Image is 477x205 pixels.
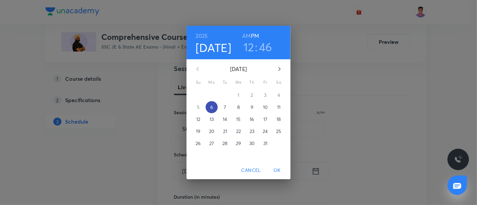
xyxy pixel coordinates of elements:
p: 21 [223,128,227,135]
button: Cancel [239,164,264,177]
button: 16 [246,113,258,125]
button: 20 [206,125,218,137]
span: OK [269,166,285,175]
p: 19 [196,128,200,135]
button: 25 [273,125,285,137]
button: 10 [259,101,271,113]
p: 12 [196,116,200,123]
p: 10 [263,104,268,111]
span: Mo [206,79,218,86]
p: 29 [236,140,241,147]
p: 30 [249,140,255,147]
p: 8 [237,104,240,111]
button: 22 [232,125,245,137]
span: Th [246,79,258,86]
p: 9 [251,104,253,111]
button: 21 [219,125,231,137]
p: 18 [276,116,281,123]
p: 24 [263,128,268,135]
p: 11 [277,104,280,111]
button: 23 [246,125,258,137]
h3: : [255,40,258,54]
p: 31 [263,140,267,147]
button: 29 [232,137,245,149]
button: PM [251,31,259,41]
button: 11 [273,101,285,113]
p: 25 [276,128,281,135]
button: OK [266,164,288,177]
span: Fr [259,79,271,86]
button: 18 [273,113,285,125]
button: 31 [259,137,271,149]
button: 9 [246,101,258,113]
button: [DATE] [196,41,231,55]
button: 8 [232,101,245,113]
button: 28 [219,137,231,149]
button: 26 [192,137,204,149]
button: AM [242,31,251,41]
p: 23 [250,128,254,135]
button: 7 [219,101,231,113]
button: 24 [259,125,271,137]
p: 14 [223,116,227,123]
p: 22 [236,128,241,135]
p: [DATE] [206,65,271,73]
span: Su [192,79,204,86]
p: 15 [236,116,241,123]
span: Sa [273,79,285,86]
button: 14 [219,113,231,125]
p: 26 [196,140,201,147]
button: 15 [232,113,245,125]
p: 13 [210,116,214,123]
button: 13 [206,113,218,125]
p: 28 [222,140,227,147]
p: 6 [210,104,213,111]
button: 12 [192,113,204,125]
button: 17 [259,113,271,125]
button: 2025 [196,31,208,41]
p: 7 [224,104,226,111]
span: We [232,79,245,86]
button: 12 [244,40,254,54]
p: 16 [250,116,254,123]
span: Cancel [242,166,261,175]
button: 27 [206,137,218,149]
p: 20 [209,128,214,135]
p: 27 [209,140,214,147]
span: Tu [219,79,231,86]
button: 46 [259,40,272,54]
p: 17 [263,116,267,123]
button: 6 [206,101,218,113]
button: 19 [192,125,204,137]
button: 30 [246,137,258,149]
